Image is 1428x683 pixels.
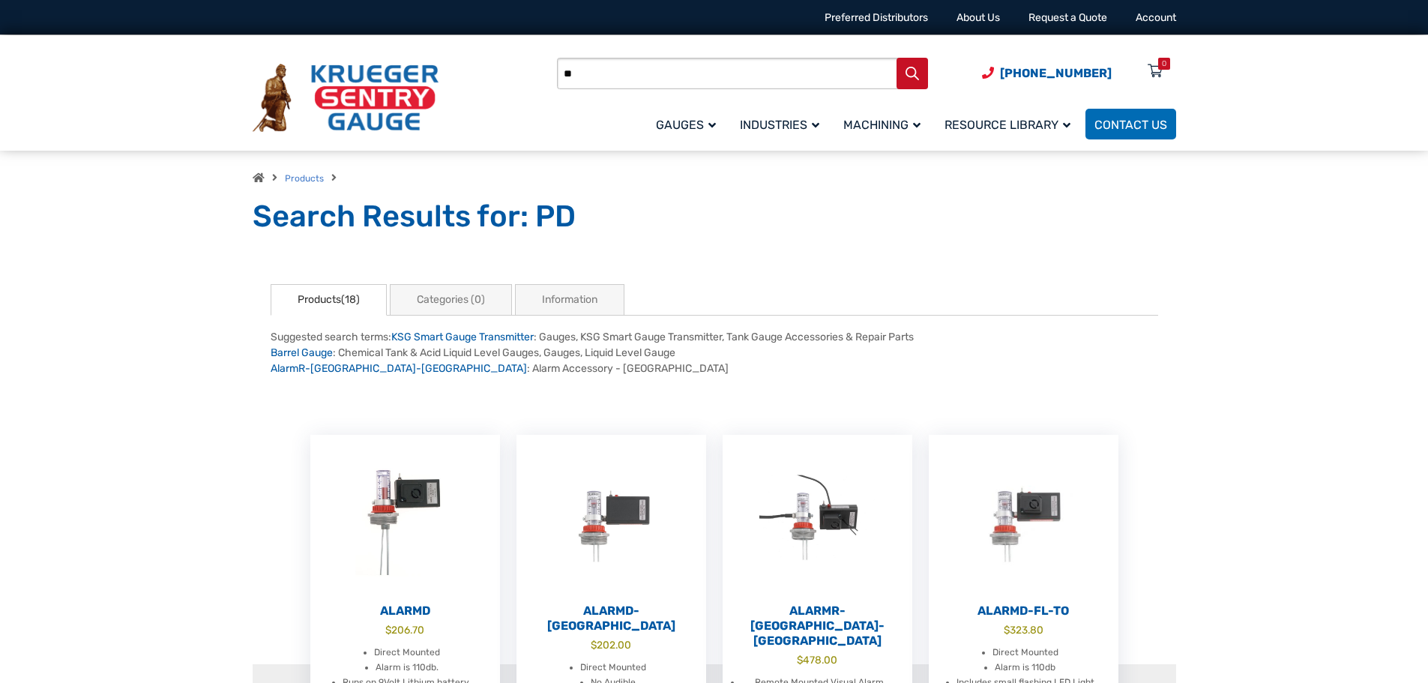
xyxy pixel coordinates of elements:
[740,118,819,132] span: Industries
[995,661,1055,676] li: Alarm is 110db
[797,654,803,666] span: $
[515,284,624,316] a: Information
[516,435,706,600] img: AlarmD-FL
[271,346,333,359] a: Barrel Gauge
[992,646,1058,661] li: Direct Mounted
[1085,109,1176,139] a: Contact Us
[656,118,716,132] span: Gauges
[731,106,834,142] a: Industries
[591,639,597,651] span: $
[390,284,512,316] a: Categories (0)
[1136,11,1176,24] a: Account
[385,624,391,636] span: $
[310,604,500,619] h2: AlarmD
[310,435,500,600] img: AlarmD
[1094,118,1167,132] span: Contact Us
[945,118,1070,132] span: Resource Library
[929,604,1118,619] h2: AlarmD-FL-TO
[253,198,1176,235] h1: Search Results for: PD
[982,64,1112,82] a: Phone Number (920) 434-8860
[271,284,387,316] a: Products(18)
[516,604,706,634] h2: AlarmD-[GEOGRAPHIC_DATA]
[843,118,921,132] span: Machining
[1004,624,1043,636] bdi: 323.80
[1000,66,1112,80] span: [PHONE_NUMBER]
[271,362,527,375] a: AlarmR-[GEOGRAPHIC_DATA]-[GEOGRAPHIC_DATA]
[647,106,731,142] a: Gauges
[929,435,1118,600] img: AlarmD-FL-TO
[580,661,646,676] li: Direct Mounted
[1004,624,1010,636] span: $
[385,624,424,636] bdi: 206.70
[271,329,1158,376] div: Suggested search terms: : Gauges, KSG Smart Gauge Transmitter, Tank Gauge Accessories & Repair Pa...
[797,654,837,666] bdi: 478.00
[591,639,631,651] bdi: 202.00
[374,646,440,661] li: Direct Mounted
[1162,58,1166,70] div: 0
[936,106,1085,142] a: Resource Library
[285,173,324,184] a: Products
[825,11,928,24] a: Preferred Distributors
[956,11,1000,24] a: About Us
[253,64,439,133] img: Krueger Sentry Gauge
[376,661,439,676] li: Alarm is 110db.
[391,331,534,343] a: KSG Smart Gauge Transmitter
[723,604,912,649] h2: AlarmR-[GEOGRAPHIC_DATA]-[GEOGRAPHIC_DATA]
[723,435,912,600] img: AlarmR-DC-FL
[834,106,936,142] a: Machining
[1028,11,1107,24] a: Request a Quote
